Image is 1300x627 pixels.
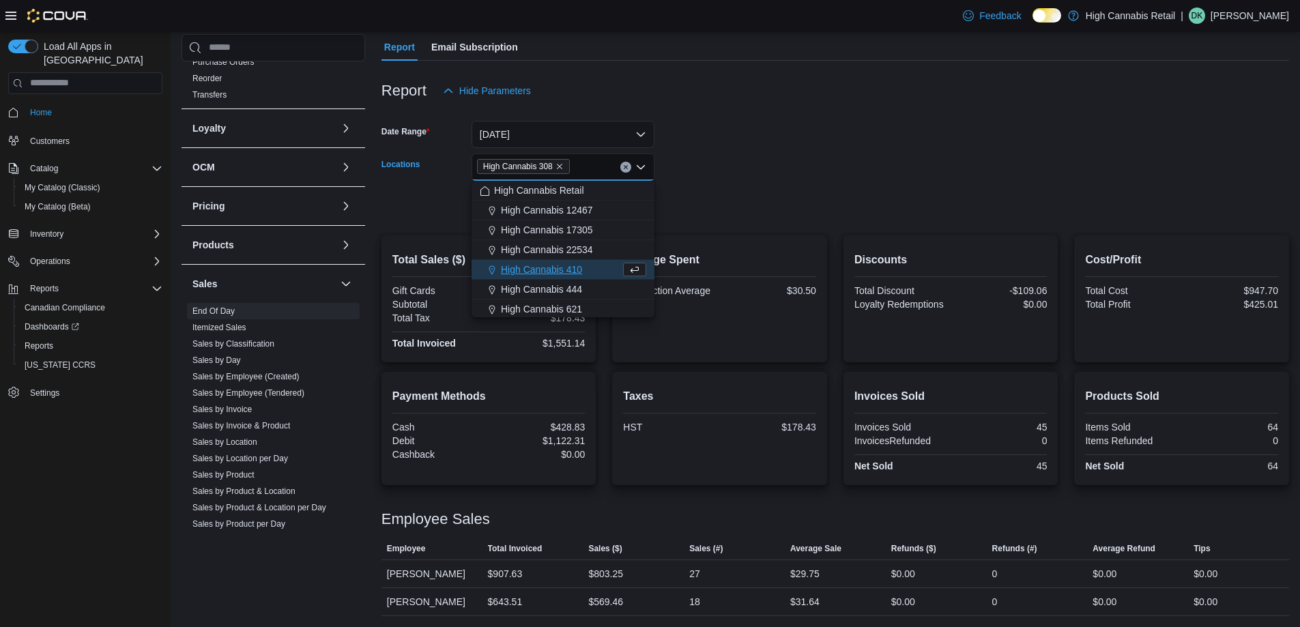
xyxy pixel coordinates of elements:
[488,594,523,610] div: $643.51
[338,276,354,292] button: Sales
[192,57,255,68] span: Purchase Orders
[8,97,162,438] nav: Complex example
[192,519,285,529] span: Sales by Product per Day
[25,385,65,401] a: Settings
[192,453,288,464] span: Sales by Location per Day
[30,256,70,267] span: Operations
[1086,8,1176,24] p: High Cannabis Retail
[30,163,58,174] span: Catalog
[192,89,227,100] span: Transfers
[437,77,536,104] button: Hide Parameters
[891,543,936,554] span: Refunds ($)
[192,405,252,414] a: Sales by Invoice
[25,384,162,401] span: Settings
[491,435,585,446] div: $1,122.31
[477,159,570,174] span: High Cannabis 308
[483,160,553,173] span: High Cannabis 308
[854,388,1048,405] h2: Invoices Sold
[3,102,168,122] button: Home
[381,126,430,137] label: Date Range
[392,338,456,349] strong: Total Invoiced
[491,449,585,460] div: $0.00
[192,199,225,213] h3: Pricing
[992,543,1037,554] span: Refunds (#)
[588,566,623,582] div: $803.25
[3,130,168,150] button: Customers
[387,543,426,554] span: Employee
[192,470,255,480] a: Sales by Product
[1185,435,1278,446] div: 0
[723,285,816,296] div: $30.50
[192,519,285,529] a: Sales by Product per Day
[1093,566,1116,582] div: $0.00
[723,422,816,433] div: $178.43
[472,280,654,300] button: High Cannabis 444
[472,220,654,240] button: High Cannabis 17305
[192,486,295,497] span: Sales by Product & Location
[381,560,482,587] div: [PERSON_NAME]
[14,317,168,336] a: Dashboards
[25,104,162,121] span: Home
[392,299,486,310] div: Subtotal
[19,319,162,335] span: Dashboards
[30,388,59,398] span: Settings
[501,282,582,296] span: High Cannabis 444
[472,181,654,201] button: High Cannabis Retail
[491,312,585,323] div: $178.43
[953,299,1047,310] div: $0.00
[501,223,593,237] span: High Cannabis 17305
[338,198,354,214] button: Pricing
[1085,299,1179,310] div: Total Profit
[192,371,300,382] span: Sales by Employee (Created)
[392,435,486,446] div: Debit
[192,355,241,365] a: Sales by Day
[192,121,226,135] h3: Loyalty
[1185,422,1278,433] div: 64
[588,543,622,554] span: Sales ($)
[1211,8,1289,24] p: [PERSON_NAME]
[1194,566,1217,582] div: $0.00
[25,302,105,313] span: Canadian Compliance
[30,136,70,147] span: Customers
[1093,543,1155,554] span: Average Refund
[25,132,162,149] span: Customers
[392,422,486,433] div: Cash
[192,306,235,316] a: End Of Day
[192,306,235,317] span: End Of Day
[491,422,585,433] div: $428.83
[192,322,246,333] span: Itemized Sales
[19,300,162,316] span: Canadian Compliance
[588,594,623,610] div: $569.46
[3,383,168,403] button: Settings
[25,340,53,351] span: Reports
[992,594,998,610] div: 0
[14,336,168,355] button: Reports
[1085,285,1179,296] div: Total Cost
[25,104,57,121] a: Home
[38,40,162,67] span: Load All Apps in [GEOGRAPHIC_DATA]
[1194,543,1210,554] span: Tips
[338,159,354,175] button: OCM
[25,321,79,332] span: Dashboards
[1085,461,1124,471] strong: Net Sold
[1185,461,1278,471] div: 64
[3,224,168,244] button: Inventory
[14,355,168,375] button: [US_STATE] CCRS
[192,74,222,83] a: Reorder
[19,300,111,316] a: Canadian Compliance
[953,422,1047,433] div: 45
[19,199,162,215] span: My Catalog (Beta)
[192,73,222,84] span: Reorder
[14,197,168,216] button: My Catalog (Beta)
[25,360,96,370] span: [US_STATE] CCRS
[192,238,335,252] button: Products
[381,83,427,99] h3: Report
[494,184,584,197] span: High Cannabis Retail
[3,279,168,298] button: Reports
[192,339,274,349] a: Sales by Classification
[25,226,162,242] span: Inventory
[979,9,1021,23] span: Feedback
[1185,285,1278,296] div: $947.70
[1032,8,1061,23] input: Dark Mode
